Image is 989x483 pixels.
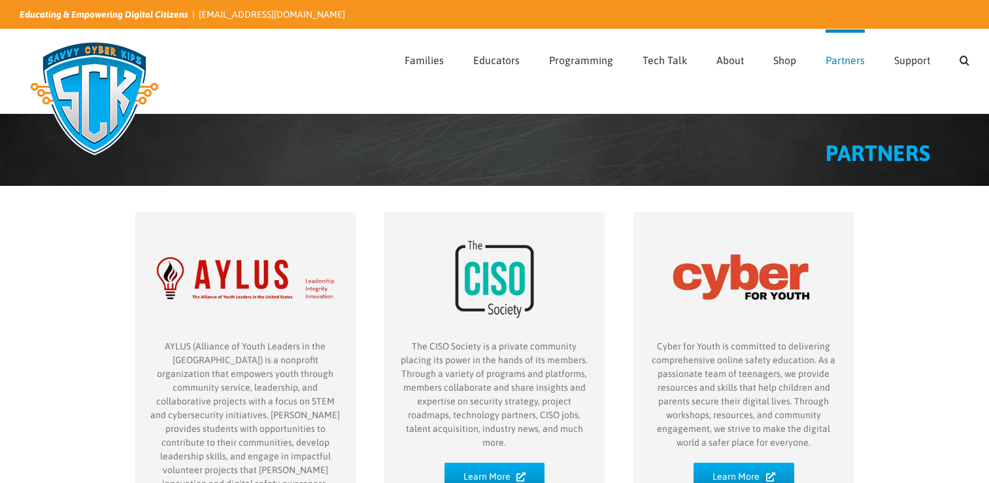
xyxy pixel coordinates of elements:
span: Programming [549,55,613,65]
a: partner-Aylus [148,218,343,228]
a: Families [405,29,444,87]
p: The CISO Society is a private community placing its power in the hands of its members. Through a ... [397,340,592,450]
a: Shop [773,29,796,87]
img: Cyber for Youth [646,219,841,340]
span: PARTNERS [826,140,930,166]
span: Learn More [463,471,511,482]
img: Savvy Cyber Kids Logo [20,33,169,164]
span: Families [405,55,444,65]
span: Partners [826,55,865,65]
a: partner-Cyber-for-Youth [646,218,841,228]
a: About [716,29,744,87]
i: Educating & Empowering Digital Citizens [20,9,188,20]
img: AYLUS [148,219,343,340]
a: Partners [826,29,865,87]
p: Cyber for Youth is committed to delivering comprehensive online safety education. As a passionate... [646,340,841,450]
img: The CISO Society [397,219,592,340]
a: Programming [549,29,613,87]
a: Search [960,29,969,87]
a: Educators [473,29,520,87]
span: About [716,55,744,65]
span: Educators [473,55,520,65]
span: Tech Talk [643,55,687,65]
span: Learn More [712,471,760,482]
span: Shop [773,55,796,65]
nav: Main Menu [405,29,969,87]
a: [EMAIL_ADDRESS][DOMAIN_NAME] [199,9,345,20]
a: Tech Talk [643,29,687,87]
a: partner-CISO-Society [397,218,592,228]
a: Support [894,29,930,87]
span: Support [894,55,930,65]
